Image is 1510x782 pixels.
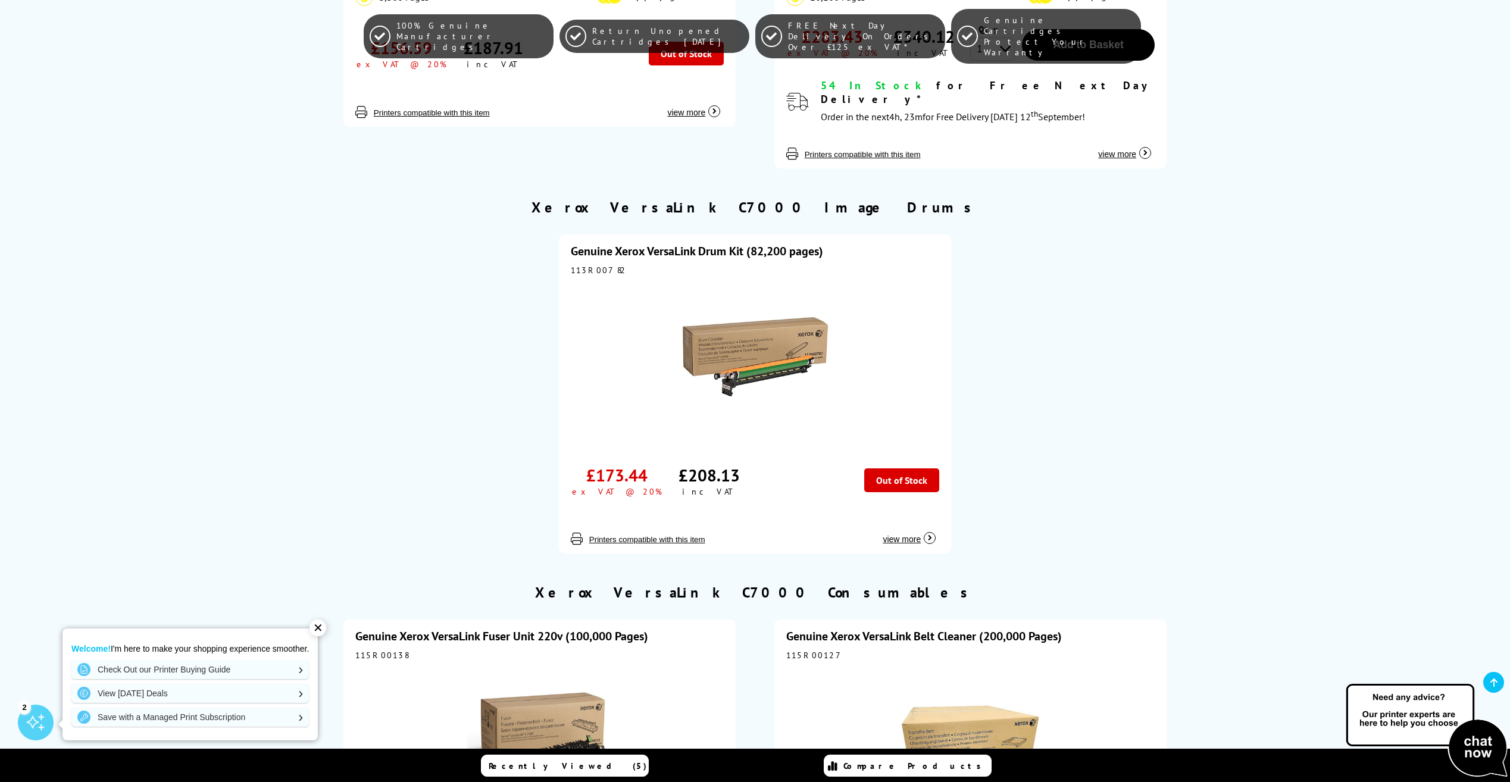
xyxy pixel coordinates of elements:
button: view more [664,95,724,118]
button: Printers compatible with this item [370,108,493,118]
a: Save with a Managed Print Subscription [71,708,309,727]
span: view more [667,108,705,117]
p: I'm here to make your shopping experience smoother. [71,643,309,654]
span: 4h, 23m [889,111,923,123]
div: 115R00127 [786,650,1155,661]
button: Printers compatible with this item [586,534,709,545]
div: inc VAT [682,486,736,497]
span: for Free Next Day Delivery* [821,79,1153,106]
a: Genuine Xerox VersaLink Drum Kit (82,200 pages) [571,243,823,259]
div: 2 [18,700,31,714]
div: ex VAT @ 20% [572,486,662,497]
span: view more [1098,149,1136,159]
div: modal_delivery [821,79,1155,126]
a: Check Out our Printer Buying Guide [71,660,309,679]
span: FREE Next Day Delivery On Orders Over £125 ex VAT* [788,20,939,52]
button: view more [1095,137,1155,159]
img: Xerox VersaLink Drum Kit (82,200 pages) [681,281,830,430]
span: 100% Genuine Manufacturer Cartridges [396,20,547,52]
div: £173.44 [586,464,648,486]
a: Genuine Xerox VersaLink Belt Cleaner (200,000 Pages) [786,628,1062,644]
span: view more [883,534,921,544]
div: £208.13 [679,464,740,486]
div: 115R00138 [355,650,724,661]
button: view more [879,522,939,545]
h2: Xerox VersaLink C7000 Consumables [535,583,975,602]
a: View [DATE] Deals [71,684,309,703]
a: Recently Viewed (5) [481,755,649,777]
span: Order in the next for Free Delivery [DATE] 12 September! [821,111,1085,123]
span: Genuine Cartridges Protect Your Warranty [984,15,1134,58]
span: 54 In Stock [821,79,926,92]
a: Genuine Xerox VersaLink Fuser Unit 220v (100,000 Pages) [355,628,648,644]
img: Open Live Chat window [1343,682,1510,780]
button: Printers compatible with this item [801,149,924,159]
span: Compare Products [843,761,987,771]
strong: Welcome! [71,644,111,653]
span: Return Unopened Cartridges [DATE] [592,26,743,47]
h2: Xerox VersaLink C7000 Image Drums [532,198,978,217]
sup: th [1031,108,1038,119]
span: Recently Viewed (5) [489,761,647,771]
div: Out of Stock [864,468,939,492]
div: ✕ [309,620,326,636]
a: Compare Products [824,755,992,777]
div: 113R00782 [571,265,939,276]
